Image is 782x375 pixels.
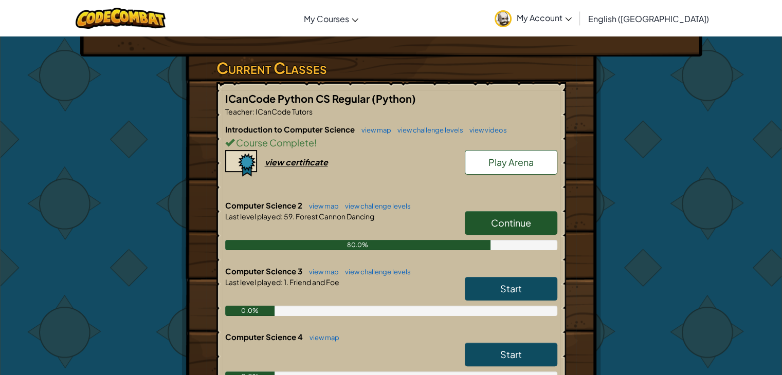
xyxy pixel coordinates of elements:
span: 59. [283,212,295,221]
a: view challenge levels [340,268,411,276]
span: ! [314,137,317,148]
span: Last level played [225,277,281,287]
span: Teacher [225,107,252,116]
span: Computer Science 4 [225,332,304,342]
span: Start [500,348,522,360]
span: Start [500,283,522,294]
span: My Account [517,12,572,23]
span: Friend and Foe [288,277,339,287]
span: Computer Science 2 [225,200,304,210]
img: certificate-icon.png [225,150,257,177]
span: : [281,212,283,221]
span: 1. [283,277,288,287]
div: 0.0% [225,306,275,316]
a: view videos [464,126,507,134]
span: Forest Cannon Dancing [295,212,374,221]
img: avatar [495,10,512,27]
a: My Courses [299,5,363,32]
a: view challenge levels [340,202,411,210]
a: view map [304,268,339,276]
a: view challenge levels [392,126,463,134]
div: 80.0% [225,240,491,250]
span: Course Complete [234,137,314,148]
span: ICanCode Python CS Regular [225,92,372,105]
span: : [252,107,254,116]
span: (Python) [372,92,416,105]
a: view certificate [225,157,328,167]
div: view certificate [265,157,328,167]
span: ICanCode Tutors [254,107,313,116]
span: : [281,277,283,287]
a: view map [356,126,391,134]
span: Continue [491,217,531,229]
span: Play Arena [488,156,534,168]
span: My Courses [304,13,349,24]
span: Introduction to Computer Science [225,124,356,134]
a: My Account [489,2,577,34]
span: Last level played [225,212,281,221]
span: English ([GEOGRAPHIC_DATA]) [588,13,709,24]
img: CodeCombat logo [76,8,166,29]
h3: Current Classes [216,57,566,80]
a: view map [304,202,339,210]
a: English ([GEOGRAPHIC_DATA]) [583,5,714,32]
span: Computer Science 3 [225,266,304,276]
a: view map [304,333,339,342]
